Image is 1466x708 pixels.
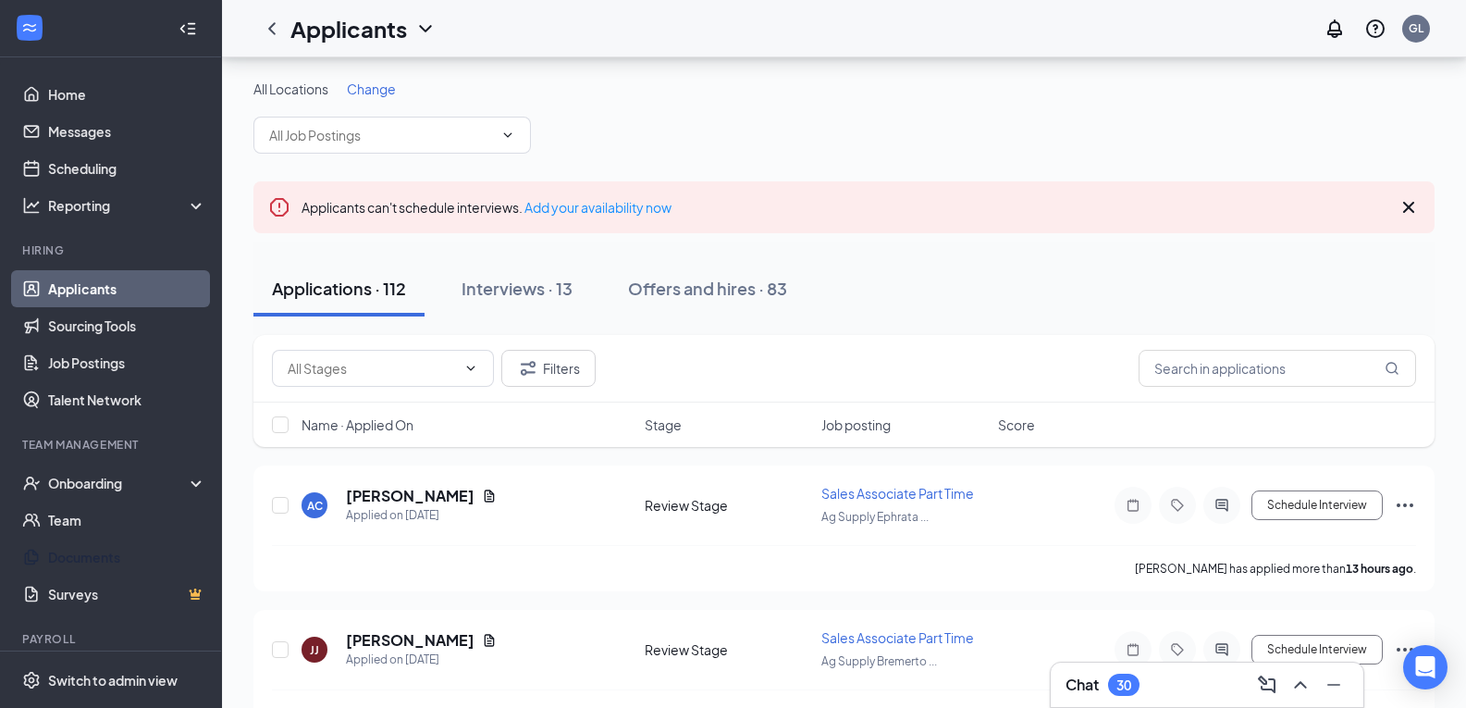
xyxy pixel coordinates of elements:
span: Score [998,416,1035,434]
span: Job posting [821,416,891,434]
span: Name · Applied On [302,416,413,434]
svg: ChevronUp [1289,674,1312,696]
svg: UserCheck [22,474,41,492]
a: Team [48,502,206,539]
b: 13 hours ago [1346,562,1413,576]
a: Talent Network [48,381,206,418]
input: All Job Postings [269,125,493,145]
svg: Tag [1166,498,1189,513]
div: Open Intercom Messenger [1403,645,1448,689]
button: Minimize [1319,670,1349,700]
div: Review Stage [645,496,810,515]
button: Schedule Interview [1251,491,1383,520]
span: Sales Associate Part Time [821,629,974,646]
div: Hiring [22,242,203,258]
a: Home [48,76,206,113]
a: Scheduling [48,150,206,187]
div: Payroll [22,631,203,647]
svg: Error [268,196,290,218]
a: Applicants [48,270,206,307]
svg: Ellipses [1394,639,1416,661]
svg: Tag [1166,642,1189,657]
input: Search in applications [1139,350,1416,387]
span: Ag Supply Ephrata ... [821,510,929,524]
div: AC [307,498,323,514]
h3: Chat [1066,675,1099,695]
span: Ag Supply Bremerto ... [821,654,937,668]
svg: Notifications [1324,18,1346,40]
svg: Cross [1398,196,1420,218]
span: All Locations [253,81,328,97]
svg: Minimize [1323,674,1345,696]
svg: ActiveChat [1211,642,1233,657]
svg: Filter [517,357,539,379]
svg: ChevronDown [414,18,437,40]
div: Team Management [22,437,203,453]
div: GL [1409,20,1423,36]
svg: Document [482,633,497,648]
button: ChevronUp [1286,670,1315,700]
svg: Collapse [179,19,197,38]
svg: QuestionInfo [1364,18,1386,40]
svg: Note [1122,642,1144,657]
a: Add your availability now [524,199,671,216]
svg: ChevronDown [500,128,515,143]
button: Filter Filters [501,350,596,387]
svg: ChevronDown [463,361,478,376]
div: Review Stage [645,640,810,659]
svg: Ellipses [1394,494,1416,516]
span: Change [347,81,396,97]
span: Stage [645,416,682,434]
div: Offers and hires · 83 [628,277,787,300]
svg: WorkstreamLogo [20,19,39,37]
a: Messages [48,113,206,150]
input: All Stages [288,358,456,379]
span: Applicants can't schedule interviews. [302,199,671,216]
div: JJ [310,642,319,658]
p: [PERSON_NAME] has applied more than . [1135,561,1416,577]
button: Schedule Interview [1251,635,1383,665]
div: Applied on [DATE] [346,651,497,669]
button: ComposeMessage [1252,670,1282,700]
div: Applied on [DATE] [346,506,497,525]
h1: Applicants [290,13,407,44]
svg: Analysis [22,196,41,215]
div: Interviews · 13 [462,277,573,300]
div: Switch to admin view [48,671,178,689]
a: Job Postings [48,344,206,381]
svg: Settings [22,671,41,689]
div: Reporting [48,196,207,215]
svg: ComposeMessage [1256,674,1278,696]
span: Sales Associate Part Time [821,485,974,502]
a: Sourcing Tools [48,307,206,344]
a: SurveysCrown [48,576,206,613]
svg: ChevronLeft [261,18,283,40]
a: Documents [48,539,206,576]
div: Onboarding [48,474,191,492]
h5: [PERSON_NAME] [346,630,474,651]
div: Applications · 112 [272,277,406,300]
h5: [PERSON_NAME] [346,486,474,506]
svg: MagnifyingGlass [1385,361,1399,376]
div: 30 [1116,677,1131,693]
svg: Note [1122,498,1144,513]
svg: ActiveChat [1211,498,1233,513]
svg: Document [482,489,497,503]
